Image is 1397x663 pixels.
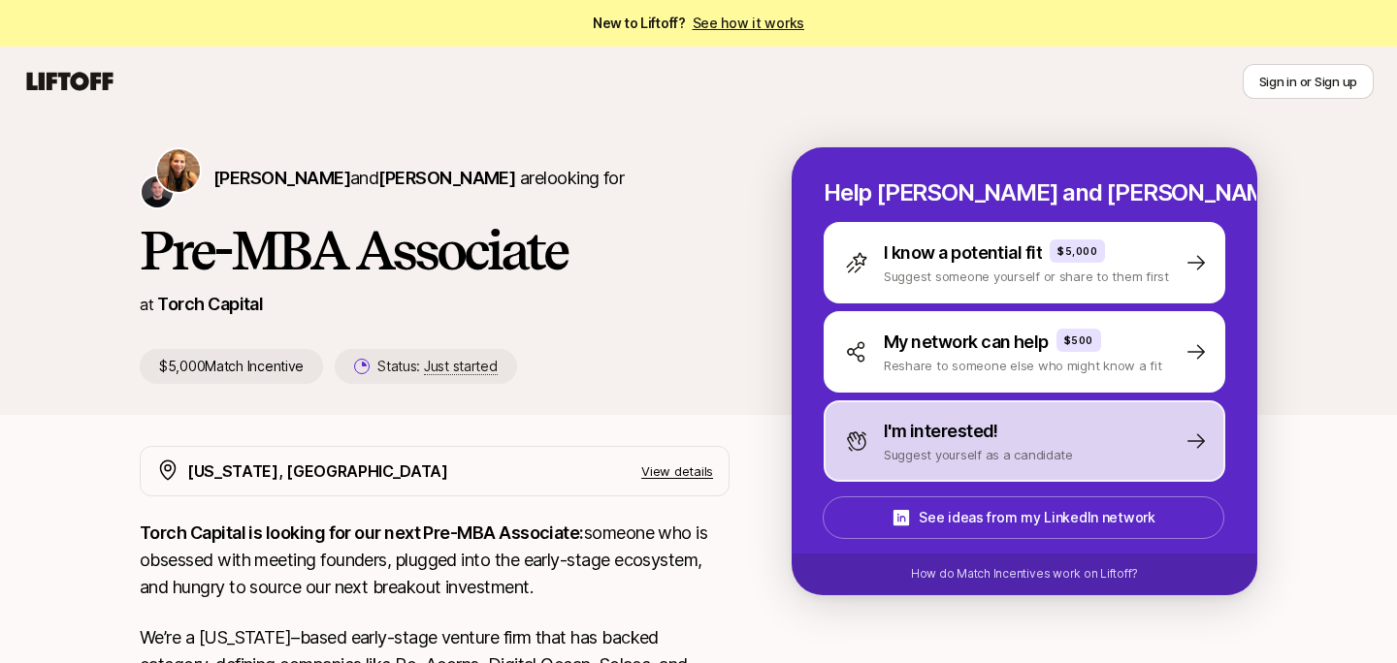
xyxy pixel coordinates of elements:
button: Sign in or Sign up [1243,64,1374,99]
p: I know a potential fit [884,239,1042,267]
span: New to Liftoff? [593,12,804,35]
span: Just started [424,358,498,375]
p: are looking for [213,165,624,192]
strong: Torch Capital is looking for our next Pre-MBA Associate: [140,522,584,543]
p: Reshare to someone else who might know a fit [884,356,1162,375]
p: Suggest yourself as a candidate [884,445,1073,464]
p: someone who is obsessed with meeting founders, plugged into the early-stage ecosystem, and hungry... [140,520,730,601]
p: $5,000 [1057,243,1097,259]
p: Status: [377,355,497,378]
p: How do Match Incentives work on Liftoff? [911,565,1138,583]
p: View details [641,461,713,481]
p: Help [PERSON_NAME] and [PERSON_NAME] hire [824,179,1225,206]
span: and [350,168,515,188]
p: $5,000 Match Incentive [140,349,323,384]
p: at [140,292,153,317]
h1: Pre-MBA Associate [140,221,730,279]
p: $500 [1064,332,1093,348]
p: See ideas from my LinkedIn network [919,506,1154,529]
img: Katie Reiner [157,149,200,192]
img: Christopher Harper [142,176,173,207]
p: My network can help [884,329,1049,356]
a: Torch Capital [157,294,263,314]
p: [US_STATE], [GEOGRAPHIC_DATA] [187,458,448,484]
span: [PERSON_NAME] [213,168,350,188]
button: See ideas from my LinkedIn network [823,496,1224,539]
p: I'm interested! [884,418,998,445]
a: See how it works [693,15,805,31]
span: [PERSON_NAME] [378,168,515,188]
p: Suggest someone yourself or share to them first [884,267,1169,286]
